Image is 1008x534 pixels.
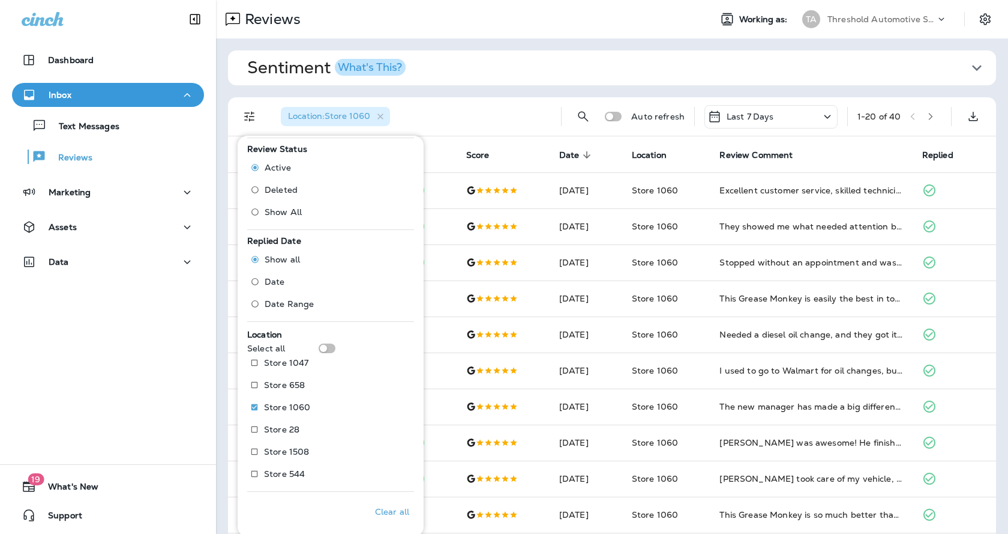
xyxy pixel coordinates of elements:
span: Replied Date [247,235,301,246]
td: [DATE] [550,172,622,208]
span: Store 1060 [632,365,678,376]
p: Select all [247,344,285,353]
span: Review Comment [719,150,793,160]
div: I used to go to Walmart for oil changes, but the wait was always too long. Grease Monkey had me f... [719,365,902,377]
div: Needed a diesel oil change, and they got it done faster than expected. Great experience overall. [719,329,902,341]
button: Settings [974,8,996,30]
div: Joseph was awesome! He finished my oil change before I could even finish checking my messages. [719,437,902,449]
p: Store 544 [264,469,305,479]
button: Marketing [12,180,204,204]
span: Store 1060 [632,401,678,412]
td: [DATE] [550,425,622,461]
span: Score [466,150,505,160]
p: Store 1508 [264,447,309,457]
button: SentimentWhat's This? [238,50,1006,85]
div: They showed me what needed attention but didn’t push any extras. Honest service I can trust. [719,220,902,232]
td: [DATE] [550,497,622,533]
button: Text Messages [12,113,204,138]
div: What's This? [338,62,402,73]
p: Store 1060 [264,402,310,412]
span: Store 1060 [632,329,678,340]
button: Filters [238,105,262,129]
td: [DATE] [550,317,622,353]
button: What's This? [335,59,406,76]
p: Store 658 [264,380,305,390]
td: [DATE] [550,244,622,281]
span: Location [632,150,667,160]
span: Store 1060 [632,293,678,304]
span: Date Range [265,299,314,309]
span: Location [247,329,282,340]
p: Assets [49,222,77,232]
td: [DATE] [550,208,622,244]
button: 19What's New [12,475,204,499]
span: Deleted [265,185,298,195]
p: Auto refresh [631,112,685,121]
span: Score [466,150,490,160]
span: Replied [922,150,953,160]
span: Review Status [247,144,307,154]
span: Store 1060 [632,221,678,232]
button: Collapse Sidebar [178,7,212,31]
div: This Grease Monkey is easily the best in town. The new manager has made noticeable improvements i... [719,293,902,305]
p: Clear all [375,507,409,517]
div: Joseph took care of my vehicle, and I couldn’t be happier. He checked everything carefully and ma... [719,473,902,485]
h1: Sentiment [247,58,406,78]
span: Show all [265,255,300,264]
button: Export as CSV [961,105,985,129]
p: Reviews [46,153,92,164]
span: Support [36,511,82,525]
span: Replied [922,150,969,160]
button: Data [12,250,204,274]
span: Active [265,163,291,172]
button: Clear all [370,497,414,527]
span: Store 1060 [632,185,678,196]
span: Working as: [739,14,790,25]
button: Search Reviews [571,105,595,129]
button: Inbox [12,83,204,107]
span: Date [559,150,595,160]
span: Show All [265,207,302,217]
p: Data [49,257,69,267]
span: Review Comment [719,150,808,160]
p: Reviews [240,10,301,28]
span: Date [559,150,580,160]
div: 1 - 20 of 40 [857,112,901,121]
span: What's New [36,482,98,496]
p: Store 1047 [264,358,308,368]
div: TA [802,10,820,28]
p: Dashboard [48,55,94,65]
div: Stopped without an appointment and was back on the road in 12 minutes. Doesn’t get easier than that. [719,256,902,269]
button: Assets [12,215,204,239]
div: Excellent customer service, skilled technicians, fast and fair price for oil change service. [719,184,902,196]
div: The new manager has made a big difference. The shop feels cleaner and better organized. [719,401,902,413]
td: [DATE] [550,281,622,317]
span: Date [265,277,285,287]
span: 19 [28,473,44,485]
span: Store 1060 [632,437,678,448]
p: Inbox [49,90,71,100]
button: Support [12,503,204,527]
p: Text Messages [47,121,119,133]
td: [DATE] [550,461,622,497]
span: Location [632,150,682,160]
span: Store 1060 [632,473,678,484]
span: Store 1060 [632,509,678,520]
td: [DATE] [550,389,622,425]
button: Dashboard [12,48,204,72]
span: Location : Store 1060 [288,111,370,121]
p: Store 28 [264,425,299,434]
p: Threshold Automotive Service dba Grease Monkey [827,14,935,24]
p: Marketing [49,187,91,197]
span: Store 1060 [632,257,678,268]
div: Location:Store 1060 [281,107,390,126]
div: This Grease Monkey is so much better than other places I’ve tried—quick, clean, and efficient. [719,509,902,521]
button: Reviews [12,144,204,169]
td: [DATE] [550,353,622,389]
p: Last 7 Days [727,112,774,121]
